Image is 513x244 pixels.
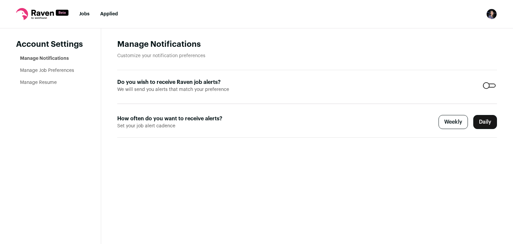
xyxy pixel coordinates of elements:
label: Do you wish to receive Raven job alerts? [117,78,239,86]
p: Customize your notification preferences [117,52,497,59]
a: Applied [100,12,118,16]
a: Jobs [79,12,90,16]
label: How often do you want to receive alerts? [117,115,239,123]
label: Weekly [439,115,468,129]
a: Manage Resume [20,80,57,85]
button: Open dropdown [486,9,497,19]
a: Manage Job Preferences [20,68,74,73]
img: 18611062-medium_jpg [486,9,497,19]
h1: Manage Notifications [117,39,497,50]
span: Set your job alert cadence [117,123,239,129]
header: Account Settings [16,39,85,50]
span: We will send you alerts that match your preference [117,86,239,93]
a: Manage Notifications [20,56,69,61]
label: Daily [473,115,497,129]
